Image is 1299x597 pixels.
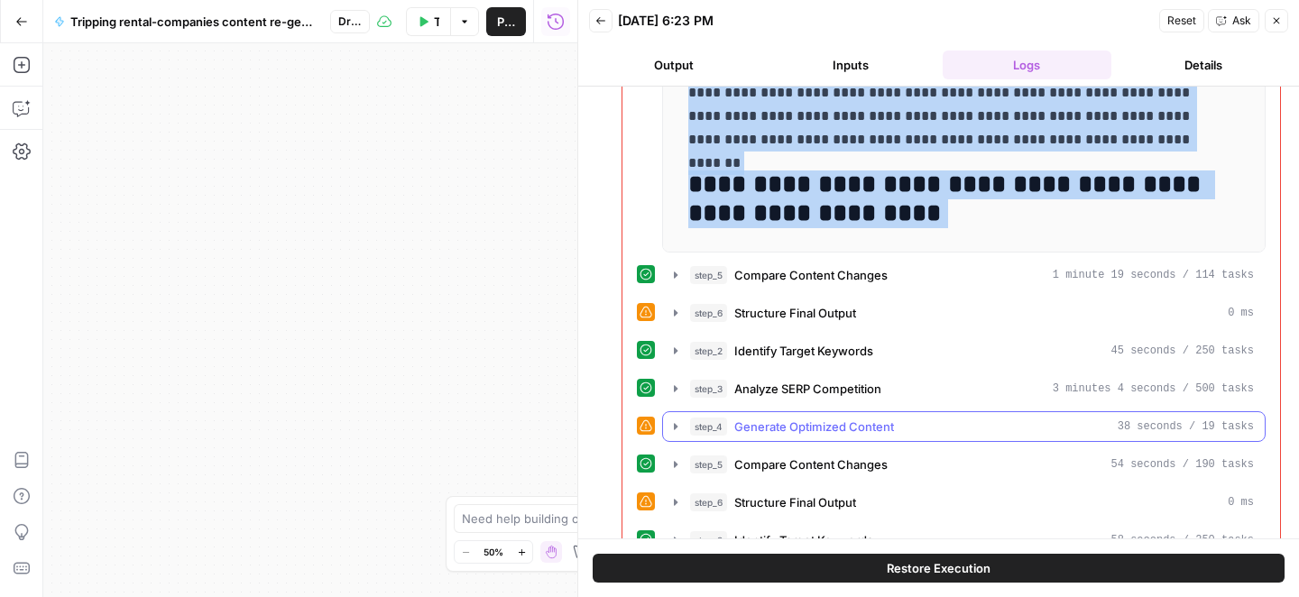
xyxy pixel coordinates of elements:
button: 54 seconds / 190 tasks [663,450,1265,479]
button: 58 seconds / 250 tasks [663,526,1265,555]
button: Test Workflow [406,7,450,36]
button: Inputs [766,51,935,79]
span: Compare Content Changes [734,455,888,473]
span: Tripping rental-companies content re-generation [70,13,316,31]
span: 58 seconds / 250 tasks [1111,532,1254,548]
button: 1 minute 19 seconds / 114 tasks [663,261,1265,289]
span: Identify Target Keywords [734,342,873,360]
button: 3 minutes 4 seconds / 500 tasks [663,374,1265,403]
span: 0 ms [1228,305,1254,321]
span: step_6 [690,493,727,511]
span: step_2 [690,342,727,360]
span: Publish [497,13,515,31]
span: Draft [338,14,362,30]
span: Identify Target Keywords [734,531,873,549]
button: Reset [1159,9,1204,32]
span: Test Workflow [434,13,439,31]
span: 0 ms [1228,494,1254,510]
span: 1 minute 19 seconds / 114 tasks [1053,267,1254,283]
span: Structure Final Output [734,493,856,511]
button: Ask [1208,9,1259,32]
span: Structure Final Output [734,304,856,322]
button: 0 ms [663,298,1265,327]
span: 38 seconds / 19 tasks [1118,418,1254,435]
span: 54 seconds / 190 tasks [1111,456,1254,473]
span: Ask [1232,13,1251,29]
span: Generate Optimized Content [734,418,894,436]
button: Logs [943,51,1112,79]
span: Restore Execution [887,559,990,577]
span: 3 minutes 4 seconds / 500 tasks [1053,381,1254,397]
span: step_6 [690,304,727,322]
span: step_5 [690,455,727,473]
span: 50% [484,545,503,559]
span: 45 seconds / 250 tasks [1111,343,1254,359]
span: Reset [1167,13,1196,29]
button: 38 seconds / 19 tasks [663,412,1265,441]
button: Publish [486,7,526,36]
span: Compare Content Changes [734,266,888,284]
button: Details [1119,51,1288,79]
span: Analyze SERP Competition [734,380,881,398]
span: step_5 [690,266,727,284]
button: Output [589,51,759,79]
button: 45 seconds / 250 tasks [663,336,1265,365]
button: Restore Execution [593,554,1285,583]
span: step_4 [690,418,727,436]
button: 0 ms [663,488,1265,517]
button: Tripping rental-companies content re-generation [43,7,327,36]
span: step_3 [690,380,727,398]
span: step_2 [690,531,727,549]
